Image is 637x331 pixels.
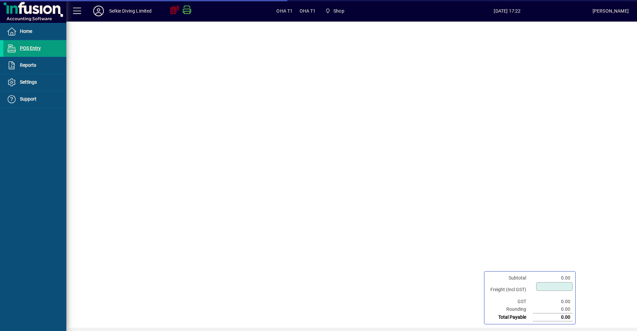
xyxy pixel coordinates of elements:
[422,6,593,16] span: [DATE] 17:22
[333,6,344,16] span: Shop
[20,62,36,68] span: Reports
[533,313,573,321] td: 0.00
[20,79,37,85] span: Settings
[322,5,347,17] span: Shop
[593,6,629,16] div: [PERSON_NAME]
[20,45,41,51] span: POS Entry
[3,23,66,40] a: Home
[487,305,533,313] td: Rounding
[276,6,293,16] span: OHA T1
[20,96,36,102] span: Support
[533,305,573,313] td: 0.00
[487,298,533,305] td: GST
[3,91,66,108] a: Support
[3,74,66,91] a: Settings
[487,274,533,282] td: Subtotal
[20,29,32,34] span: Home
[533,298,573,305] td: 0.00
[109,6,152,16] div: Selkie Diving Limited
[487,313,533,321] td: Total Payable
[88,5,109,17] button: Profile
[487,282,533,298] td: Freight (Incl GST)
[3,57,66,74] a: Reports
[533,274,573,282] td: 0.00
[300,6,316,16] span: OHA T1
